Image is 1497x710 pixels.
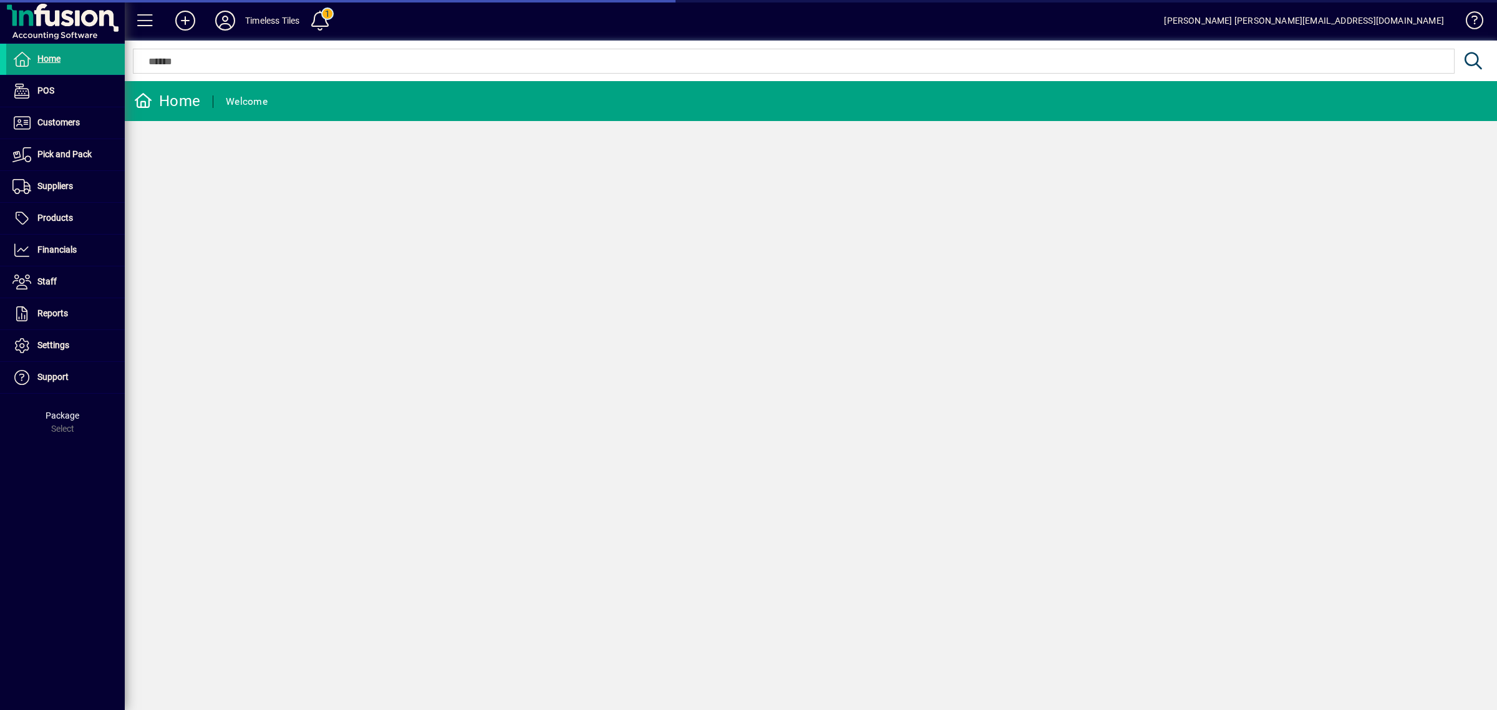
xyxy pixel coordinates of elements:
[205,9,245,32] button: Profile
[6,75,125,107] a: POS
[6,107,125,139] a: Customers
[37,117,80,127] span: Customers
[37,85,54,95] span: POS
[6,171,125,202] a: Suppliers
[6,362,125,393] a: Support
[37,149,92,159] span: Pick and Pack
[165,9,205,32] button: Add
[6,235,125,266] a: Financials
[37,340,69,350] span: Settings
[1164,11,1444,31] div: [PERSON_NAME] [PERSON_NAME][EMAIL_ADDRESS][DOMAIN_NAME]
[6,266,125,298] a: Staff
[37,372,69,382] span: Support
[6,330,125,361] a: Settings
[226,92,268,112] div: Welcome
[37,54,61,64] span: Home
[1456,2,1481,43] a: Knowledge Base
[37,181,73,191] span: Suppliers
[46,411,79,421] span: Package
[6,203,125,234] a: Products
[37,308,68,318] span: Reports
[37,213,73,223] span: Products
[6,298,125,329] a: Reports
[37,276,57,286] span: Staff
[6,139,125,170] a: Pick and Pack
[134,91,200,111] div: Home
[37,245,77,255] span: Financials
[245,11,299,31] div: Timeless Tiles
